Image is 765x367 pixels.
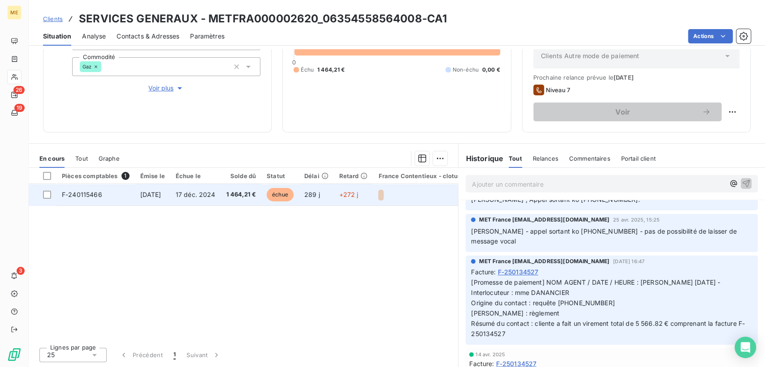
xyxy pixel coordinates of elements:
span: MET France [EMAIL_ADDRESS][DOMAIN_NAME] [479,257,609,265]
span: 19 [14,104,25,112]
span: [Promesse de paiement] NOM AGENT / DATE / HEURE : [PERSON_NAME] [DATE] - Interlocuteur : mme DANA... [471,278,745,337]
span: Non-échu [453,66,479,74]
span: Clients Autre mode de paiement [541,51,640,60]
a: Clients [43,14,63,23]
span: Relances [533,155,558,162]
div: Retard [339,172,368,179]
span: Tout [509,155,522,162]
span: 25 [47,350,55,359]
span: Graphe [99,155,120,162]
span: Prochaine relance prévue le [533,74,739,81]
span: Gaz [82,64,91,69]
span: [DATE] [614,74,634,81]
span: Tout [75,155,88,162]
h6: Historique [458,153,503,164]
span: Niveau 7 [546,86,570,94]
span: Clients [43,15,63,22]
span: Commentaires [569,155,610,162]
span: [PERSON_NAME] ; Appel sortant ko [PHONE_NUMBER]. [471,196,640,203]
div: Échue le [176,172,216,179]
div: Statut [267,172,294,179]
span: Échu [301,66,314,74]
span: Portail client [621,155,656,162]
span: 1 [173,350,176,359]
span: Contacts & Adresses [117,32,179,41]
div: Open Intercom Messenger [735,337,756,358]
span: 1 464,21 € [226,190,256,199]
div: Solde dû [226,172,256,179]
h3: SERVICES GENERAUX - METFRA000002620_06354558564008-CA1 [79,11,447,27]
div: Émise le [140,172,165,179]
span: 1 [121,172,130,180]
span: Situation [43,32,71,41]
span: Paramètres [190,32,225,41]
span: [DATE] [140,191,161,198]
button: Suivant [181,346,226,364]
span: En cours [39,155,65,162]
span: [PERSON_NAME] - appel sortant ko [PHONE_NUMBER] - pas de possibilité de laisser de message vocal [471,227,738,245]
button: Actions [688,29,733,43]
span: échue [267,188,294,201]
button: Voir [533,102,722,121]
span: Analyse [82,32,106,41]
span: 0,00 € [482,66,500,74]
span: 289 j [304,191,320,198]
div: ME [7,5,22,20]
span: [DATE] 16:47 [613,259,644,264]
span: 26 [13,86,25,94]
span: 25 avr. 2025, 15:25 [613,217,660,222]
button: Précédent [114,346,168,364]
div: France Contentieux - cloture [378,172,463,179]
div: Pièces comptables [62,172,130,180]
span: 1 464,21 € [317,66,345,74]
img: Logo LeanPay [7,347,22,362]
button: 1 [168,346,181,364]
span: 0 [292,59,296,66]
span: Voir plus [148,84,184,93]
span: +272 j [339,191,359,198]
div: Délai [304,172,328,179]
span: 17 déc. 2024 [176,191,216,198]
input: Ajouter une valeur [101,63,108,71]
span: 14 avr. 2025 [475,352,505,357]
button: Voir plus [72,83,260,93]
span: F-240115466 [62,191,102,198]
span: Voir [544,108,702,115]
span: 3 [17,267,25,275]
span: MET France [EMAIL_ADDRESS][DOMAIN_NAME] [479,216,609,224]
span: Facture : [471,267,496,277]
span: F-250134527 [498,267,539,277]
